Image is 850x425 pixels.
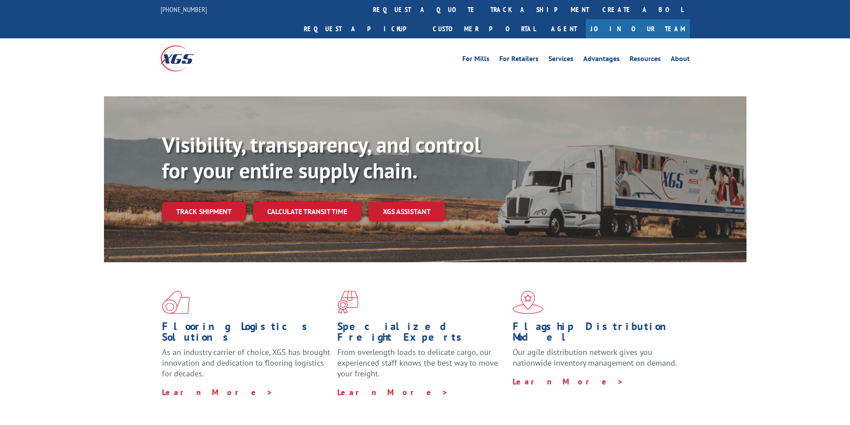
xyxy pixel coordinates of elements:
a: For Retailers [499,55,539,65]
h1: Flooring Logistics Solutions [162,321,331,347]
a: Learn More > [337,387,448,397]
a: Customer Portal [426,19,542,38]
h1: Flagship Distribution Model [513,321,681,347]
a: XGS ASSISTANT [369,202,445,221]
a: Track shipment [162,202,246,221]
a: For Mills [462,55,489,65]
img: xgs-icon-focused-on-flooring-red [337,291,358,314]
a: Resources [630,55,661,65]
a: Join Our Team [586,19,690,38]
a: Learn More > [513,376,624,387]
a: Request a pickup [297,19,426,38]
a: Learn More > [162,387,273,397]
a: Advantages [583,55,620,65]
a: About [671,55,690,65]
p: From overlength loads to delicate cargo, our experienced staff knows the best way to move your fr... [337,347,506,387]
a: Agent [542,19,586,38]
img: xgs-icon-flagship-distribution-model-red [513,291,543,314]
span: Our agile distribution network gives you nationwide inventory management on demand. [513,347,677,368]
a: [PHONE_NUMBER] [161,5,207,14]
img: xgs-icon-total-supply-chain-intelligence-red [162,291,190,314]
a: Calculate transit time [253,202,361,221]
a: Services [548,55,573,65]
b: Visibility, transparency, and control for your entire supply chain. [162,131,481,184]
span: As an industry carrier of choice, XGS has brought innovation and dedication to flooring logistics... [162,347,330,379]
h1: Specialized Freight Experts [337,321,506,347]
